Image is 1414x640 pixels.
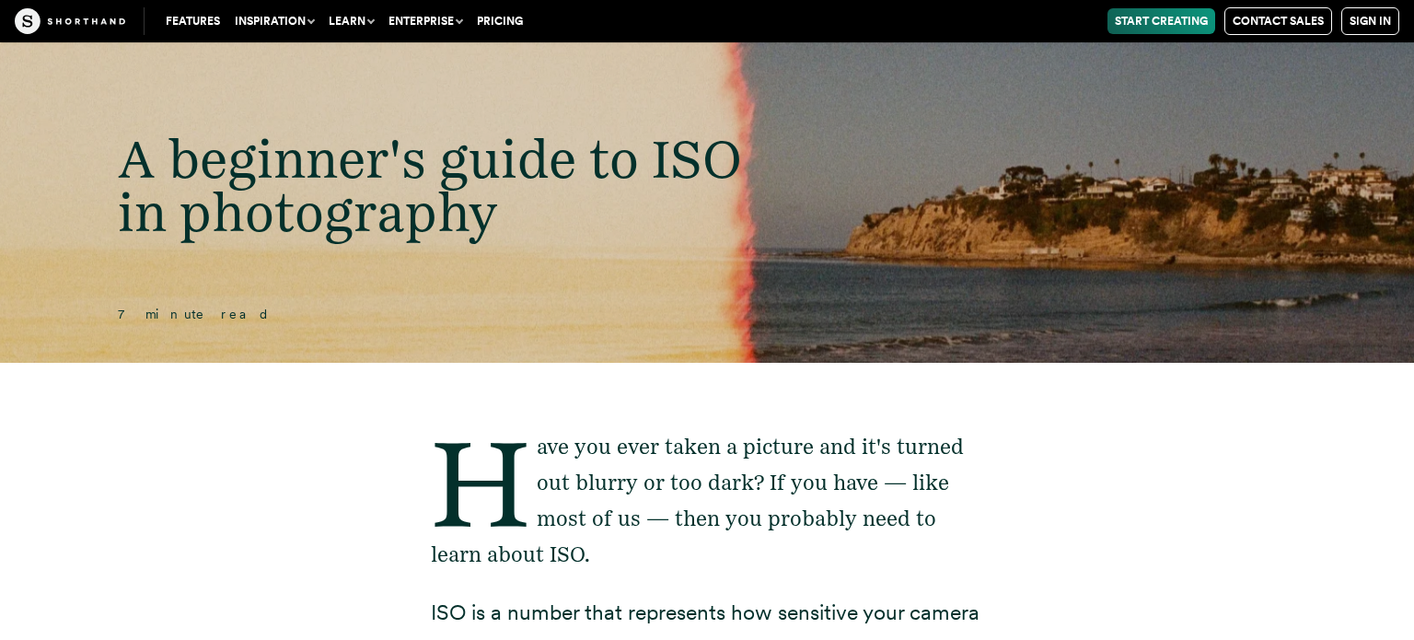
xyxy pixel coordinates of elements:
[381,8,469,34] button: Enterprise
[158,8,227,34] a: Features
[15,8,125,34] img: The Craft
[431,429,983,573] p: Have you ever taken a picture and it's turned out blurry or too dark? If you have — like most of ...
[118,127,742,244] span: A beginner's guide to ISO in photography
[227,8,321,34] button: Inspiration
[118,307,271,321] span: 7 minute read
[321,8,381,34] button: Learn
[1224,7,1332,35] a: Contact Sales
[1341,7,1399,35] a: Sign in
[469,8,530,34] a: Pricing
[1107,8,1215,34] a: Start Creating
